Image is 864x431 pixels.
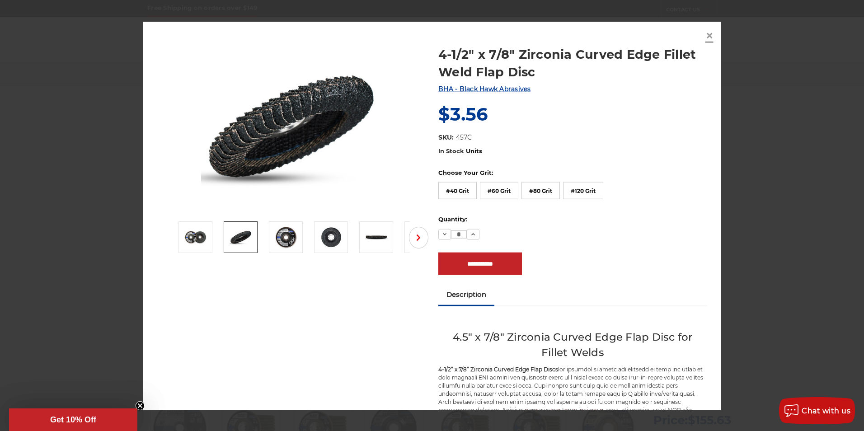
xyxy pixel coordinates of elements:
label: Quantity: [438,215,707,224]
img: 4.5 inch fillet weld flap disc [230,226,252,248]
strong: 4-1/2” x 7/8” Zirconia Curved Edge Flap Discs [438,365,558,372]
a: Description [438,285,494,305]
span: In Stock [438,147,464,155]
img: BHA round edge flap disc [275,226,297,248]
div: Get 10% OffClose teaser [9,408,137,431]
button: Chat with us [779,397,855,424]
img: flap discs for corner grinding [320,226,343,248]
span: Chat with us [802,407,850,415]
a: 4-1/2" x 7/8" Zirconia Curved Edge Fillet Weld Flap Disc [438,45,707,80]
dd: 457C [456,133,472,142]
span: $3.56 [438,103,488,125]
span: Units [466,147,482,155]
button: Next [409,226,428,248]
button: Close teaser [136,401,145,410]
span: × [705,26,714,44]
img: Black Hawk Abrasives 4.5 inch curved edge flap disc [201,36,382,216]
a: Close [702,28,717,42]
dt: SKU: [438,133,454,142]
label: Choose Your Grit: [438,169,707,178]
a: BHA - Black Hawk Abrasives [438,85,531,93]
h2: 4.5" x 7/8" Zirconia Curved Edge Flap Disc for Fillet Welds [438,329,707,360]
span: Get 10% Off [50,415,96,424]
img: curved edge flap disc [365,226,388,248]
img: Black Hawk Abrasives 4.5 inch curved edge flap disc [184,226,207,248]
